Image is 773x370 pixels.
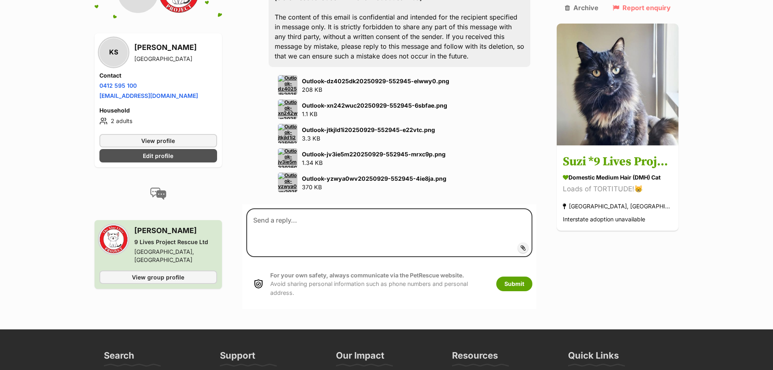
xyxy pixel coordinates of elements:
[563,216,645,223] span: Interstate adoption unavailable
[565,4,599,11] a: Archive
[563,184,672,195] div: Loads of TORTITUDE!😸
[302,110,317,117] span: 1.1 KB
[134,238,217,246] div: 9 Lives Project Rescue Ltd
[278,100,297,119] img: Outlook-xn242wuc20250929-552945-6sbfae.png
[132,273,184,281] span: View group profile
[141,136,175,145] span: View profile
[99,149,217,162] a: Edit profile
[99,270,217,284] a: View group profile
[302,151,446,158] strong: Outlook-jv3ie5m220250929-552945-mrxc9p.png
[270,272,464,279] strong: For your own safety, always communicate via the PetRescue website.
[99,82,137,89] a: 0412 595 100
[99,106,217,115] h4: Household
[143,151,173,160] span: Edit profile
[278,124,297,143] img: Outlook-jtkjld1i20250929-552945-e22vtc.png
[99,92,198,99] a: [EMAIL_ADDRESS][DOMAIN_NAME]
[302,159,323,166] span: 1.34 KB
[99,38,128,67] div: KS
[302,184,322,190] span: 370 KB
[134,42,197,53] h3: [PERSON_NAME]
[150,188,166,200] img: conversation-icon-4a6f8262b818ee0b60e3300018af0b2d0b884aa5de6e9bcb8d3d4eeb1a70a7c4.svg
[302,126,435,133] strong: Outlook-jtkjld1i20250929-552945-e22vtc.png
[557,147,678,231] a: Suzi *9 Lives Project Rescue* Domestic Medium Hair (DMH) Cat Loads of TORTITUDE!😸 [GEOGRAPHIC_DAT...
[302,102,447,109] strong: Outlook-xn242wuc20250929-552945-6sbfae.png
[302,86,322,93] span: 208 KB
[496,277,532,291] button: Submit
[99,71,217,80] h4: Contact
[557,24,678,145] img: Suzi *9 Lives Project Rescue*
[302,135,320,142] span: 3.3 KB
[270,271,488,297] p: Avoid sharing personal information such as phone numbers and personal address.
[452,350,498,366] h3: Resources
[563,153,672,171] h3: Suzi *9 Lives Project Rescue*
[134,55,197,63] div: [GEOGRAPHIC_DATA]
[99,225,128,253] img: 9 Lives Project Rescue Ltd profile pic
[302,78,449,84] strong: Outlook-dz4025dk20250929-552945-elwwy0.png
[563,201,672,212] div: [GEOGRAPHIC_DATA], [GEOGRAPHIC_DATA]
[336,350,384,366] h3: Our Impact
[220,350,255,366] h3: Support
[104,350,134,366] h3: Search
[278,75,297,95] img: Outlook-dz4025dk20250929-552945-elwwy0.png
[99,116,217,126] li: 2 adults
[302,175,446,182] strong: Outlook-yzwya0wv20250929-552945-4ie8ja.png
[613,4,671,11] a: Report enquiry
[134,225,217,236] h3: [PERSON_NAME]
[568,350,619,366] h3: Quick Links
[278,173,297,192] img: Outlook-yzwya0wv20250929-552945-4ie8ja.png
[134,248,217,264] div: [GEOGRAPHIC_DATA], [GEOGRAPHIC_DATA]
[563,173,672,182] div: Domestic Medium Hair (DMH) Cat
[278,148,297,168] img: Outlook-jv3ie5m220250929-552945-mrxc9p.png
[99,134,217,147] a: View profile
